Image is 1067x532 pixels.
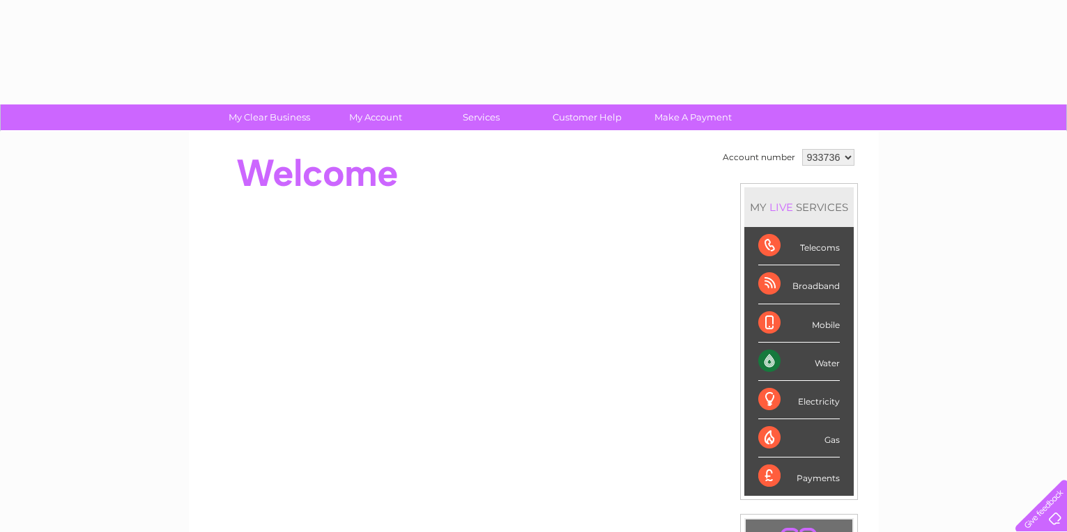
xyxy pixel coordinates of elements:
[719,146,799,169] td: Account number
[636,104,751,130] a: Make A Payment
[758,419,840,457] div: Gas
[424,104,539,130] a: Services
[758,265,840,304] div: Broadband
[212,104,327,130] a: My Clear Business
[758,343,840,381] div: Water
[767,201,796,214] div: LIVE
[758,381,840,419] div: Electricity
[744,187,854,227] div: MY SERVICES
[758,227,840,265] div: Telecoms
[318,104,433,130] a: My Account
[758,304,840,343] div: Mobile
[530,104,645,130] a: Customer Help
[758,457,840,495] div: Payments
